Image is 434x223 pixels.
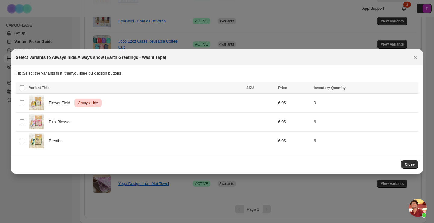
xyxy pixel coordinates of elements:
span: Pink Blossom [49,119,76,125]
span: Always Hide [77,99,99,107]
span: Variant Title [29,86,49,90]
td: 6 [312,132,418,151]
button: Close [401,160,418,169]
strong: Tip: [16,71,23,75]
td: 6 [312,113,418,132]
span: Flower Field [49,100,74,106]
a: Open chat [409,199,427,217]
p: Select the variants first, then you'll see bulk action buttons [16,70,418,76]
img: Earth-Greetings-Washi-Tape-Flower-Field-scaled-e1589422618936.jpg [29,95,44,110]
td: 6.95 [276,113,312,132]
span: Close [405,162,415,167]
span: Price [278,86,287,90]
span: Inventory Quantity [314,86,346,90]
img: Earth-Greetings-Washi-Tape-Pink-Blossom-scaled-e1589424051126.jpg [29,114,44,129]
td: 6.95 [276,132,312,151]
td: 6.95 [276,94,312,113]
span: Breathe [49,138,66,144]
td: 0 [312,94,418,113]
button: Close [411,53,420,62]
h2: Select Variants to Always hide/Always show (Earth Greetings - Washi Tape) [16,54,166,60]
span: SKU [246,86,254,90]
img: Earth-Greetings-Washi-Tape-Breathe-scaled-e1589422573769.jpg [29,133,44,148]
